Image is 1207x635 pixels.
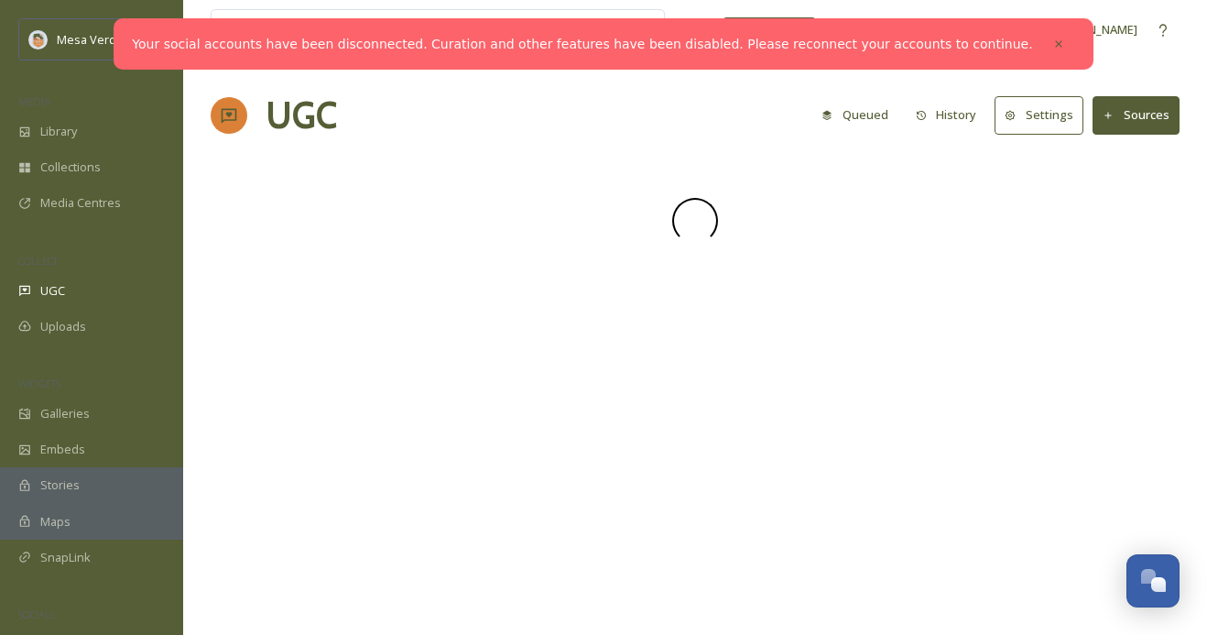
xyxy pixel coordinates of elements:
a: [PERSON_NAME] [PERSON_NAME] [923,12,1147,48]
a: What's New [723,17,815,43]
span: SOCIALS [18,608,55,621]
span: Library [40,123,77,140]
img: MVC%20SnapSea%20logo%20%281%29.png [29,30,48,49]
span: Embeds [40,441,85,458]
a: Your social accounts have been disconnected. Curation and other features have been disabled. Plea... [132,35,1032,54]
button: Queued [812,97,897,133]
span: Maps [40,513,71,531]
span: MEDIA [18,94,50,108]
span: Mesa Verde Country [57,30,169,48]
a: View all files [548,12,655,48]
button: Sources [1093,96,1180,134]
input: Search your library [254,10,515,50]
span: UGC [40,282,65,300]
button: Open Chat [1126,554,1180,608]
a: Queued [812,97,907,133]
span: Uploads [40,318,86,335]
span: Galleries [40,405,90,422]
span: COLLECT [18,254,58,268]
a: History [907,97,995,133]
span: Media Centres [40,194,121,212]
button: Settings [995,96,1083,134]
a: UGC [266,88,337,143]
span: WIDGETS [18,377,60,390]
button: History [907,97,986,133]
span: SnapLink [40,549,91,566]
span: Stories [40,476,80,494]
span: Collections [40,159,101,176]
a: Settings [995,96,1093,134]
